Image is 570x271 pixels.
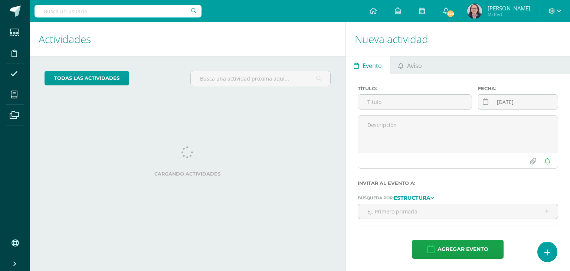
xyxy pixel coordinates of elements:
[407,57,422,75] span: Aviso
[438,240,488,258] span: Agregar evento
[488,11,530,17] span: Mi Perfil
[467,4,482,19] img: 9a051294a574a26ca402aef8cdce5e7f.png
[412,240,504,259] button: Agregar evento
[478,86,558,91] label: Fecha:
[45,171,331,177] label: Cargando actividades
[35,5,202,17] input: Busca un usuario...
[446,10,454,18] span: 320
[488,4,530,12] span: [PERSON_NAME]
[358,86,472,91] label: Título:
[39,22,337,56] h1: Actividades
[358,180,558,186] label: Invitar al evento a:
[45,71,129,85] a: todas las Actividades
[358,195,394,200] span: Búsqueda por:
[191,71,330,86] input: Busca una actividad próxima aquí...
[394,195,434,200] a: Estructura
[363,57,382,75] span: Evento
[358,204,558,219] input: Ej. Primero primaria
[478,95,558,109] input: Fecha de entrega
[394,195,430,201] strong: Estructura
[346,56,390,74] a: Evento
[355,22,561,56] h1: Nueva actividad
[358,95,472,109] input: Título
[390,56,430,74] a: Aviso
